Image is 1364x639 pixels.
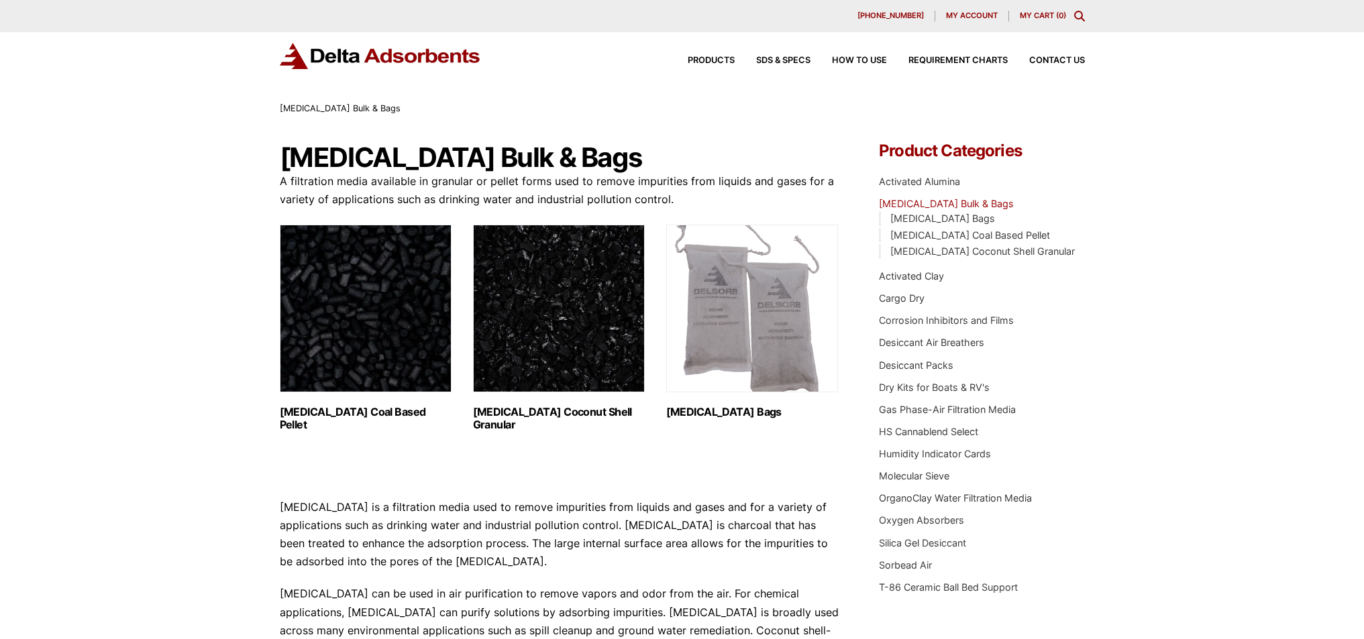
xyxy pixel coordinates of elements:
a: How to Use [810,56,887,65]
a: Requirement Charts [887,56,1008,65]
a: Desiccant Packs [879,359,953,371]
a: My Cart (0) [1020,11,1066,20]
a: Visit product category Activated Carbon Bags [666,225,838,418]
a: Oxygen Absorbers [879,514,964,526]
h4: Product Categories [879,143,1084,159]
span: SDS & SPECS [756,56,810,65]
span: 0 [1059,11,1063,20]
a: T-86 Ceramic Ball Bed Support [879,581,1018,593]
a: Gas Phase-Air Filtration Media [879,404,1016,415]
a: Dry Kits for Boats & RV's [879,382,990,393]
a: Visit product category Activated Carbon Coconut Shell Granular [473,225,645,431]
a: [MEDICAL_DATA] Bags [890,213,995,224]
img: Activated Carbon Coal Based Pellet [280,225,452,392]
span: My account [946,12,998,19]
a: OrganoClay Water Filtration Media [879,492,1032,504]
a: Corrosion Inhibitors and Films [879,314,1014,326]
span: Requirement Charts [908,56,1008,65]
a: Contact Us [1008,56,1085,65]
a: [MEDICAL_DATA] Bulk & Bags [879,198,1014,209]
a: SDS & SPECS [735,56,810,65]
span: Contact Us [1029,56,1085,65]
a: Visit product category Activated Carbon Coal Based Pellet [280,225,452,431]
a: Sorbead Air [879,559,932,571]
a: Cargo Dry [879,292,925,304]
img: Activated Carbon Bags [666,225,838,392]
span: How to Use [832,56,887,65]
a: Molecular Sieve [879,470,949,481]
span: [PHONE_NUMBER] [857,12,924,19]
a: Humidity Indicator Cards [879,448,991,459]
h2: [MEDICAL_DATA] Bags [666,406,838,418]
img: Delta Adsorbents [280,43,481,69]
a: [MEDICAL_DATA] Coal Based Pellet [890,229,1050,241]
a: [PHONE_NUMBER] [847,11,935,21]
h2: [MEDICAL_DATA] Coal Based Pellet [280,406,452,431]
h2: [MEDICAL_DATA] Coconut Shell Granular [473,406,645,431]
a: My account [935,11,1009,21]
a: [MEDICAL_DATA] Coconut Shell Granular [890,245,1075,257]
img: Activated Carbon Coconut Shell Granular [473,225,645,392]
a: Products [666,56,735,65]
a: HS Cannablend Select [879,426,978,437]
p: A filtration media available in granular or pellet forms used to remove impurities from liquids a... [280,172,839,209]
span: [MEDICAL_DATA] Bulk & Bags [280,103,401,113]
p: [MEDICAL_DATA] is a filtration media used to remove impurities from liquids and gases and for a v... [280,498,839,571]
a: Silica Gel Desiccant [879,537,966,548]
a: Desiccant Air Breathers [879,337,984,348]
h1: [MEDICAL_DATA] Bulk & Bags [280,143,839,172]
div: Toggle Modal Content [1074,11,1085,21]
a: Activated Clay [879,270,944,282]
a: Activated Alumina [879,176,960,187]
span: Products [688,56,735,65]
